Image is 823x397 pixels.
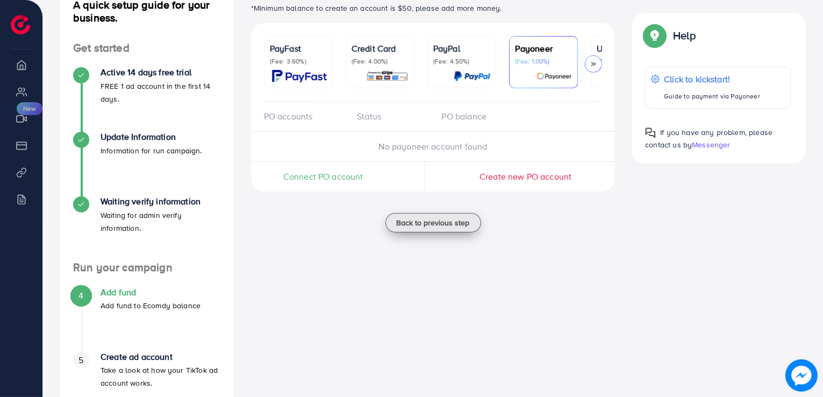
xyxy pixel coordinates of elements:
img: logo [11,15,30,34]
div: PO accounts [264,110,348,123]
img: card [536,70,572,82]
p: Click to kickstart! [664,73,760,86]
h4: Waiting verify information [101,196,221,207]
img: card [272,70,327,82]
p: USDT [597,42,654,55]
li: Waiting verify information [60,196,234,261]
button: Back to previous step [385,213,481,232]
p: Take a look at how your TikTok ad account works. [101,364,221,389]
p: Help [673,29,696,42]
span: 4 [78,289,83,302]
span: Back to previous step [397,217,470,228]
h4: Add fund [101,287,201,297]
img: image [785,359,818,392]
img: card [454,70,490,82]
p: PayFast [270,42,327,55]
span: 5 [78,354,83,366]
p: Guide to payment via Payoneer [664,90,760,103]
div: Status [348,110,433,123]
p: (Fee: 1.00%) [515,57,572,66]
li: Update Information [60,132,234,196]
img: Popup guide [645,26,664,45]
p: PayPal [433,42,490,55]
p: (Fee: 4.50%) [433,57,490,66]
p: Credit Card [352,42,409,55]
p: Waiting for admin verify information. [101,209,221,235]
p: Add fund to Ecomdy balance [101,299,201,312]
h4: Run your campaign [60,261,234,274]
li: Active 14 days free trial [60,67,234,132]
img: card [366,70,409,82]
span: Messenger [692,139,730,150]
p: Information for run campaign. [101,144,202,157]
img: Popup guide [645,127,656,138]
h4: Get started [60,41,234,55]
h4: Update Information [101,132,202,142]
h4: Create ad account [101,352,221,362]
span: No payoneer account found [379,140,488,152]
span: Create new PO account [480,171,571,182]
span: Connect PO account [283,171,363,183]
p: (Fee: 3.60%) [270,57,327,66]
p: FREE 1 ad account in the first 14 days. [101,80,221,105]
p: *Minimum balance to create an account is $50, please add more money. [251,2,616,15]
h4: Active 14 days free trial [101,67,221,77]
p: Payoneer [515,42,572,55]
li: Add fund [60,287,234,352]
div: PO balance [433,110,518,123]
p: (Fee: 4.00%) [352,57,409,66]
span: If you have any problem, please contact us by [645,127,772,150]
